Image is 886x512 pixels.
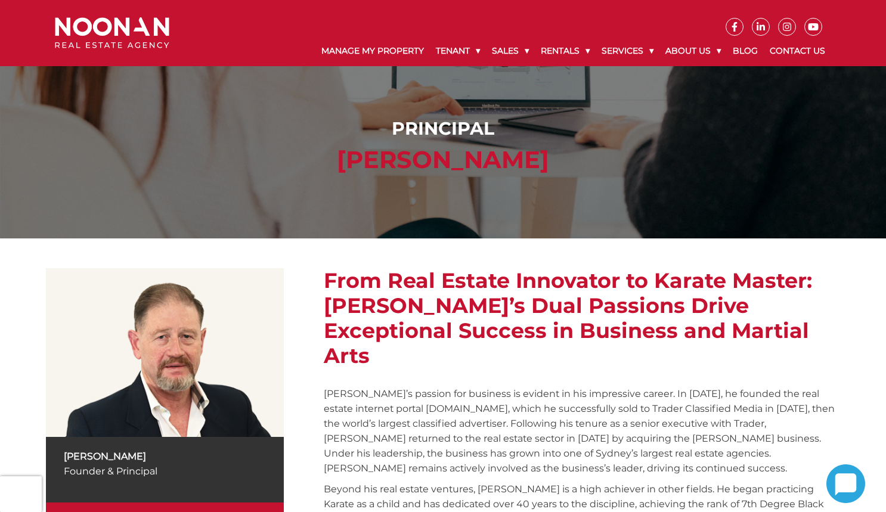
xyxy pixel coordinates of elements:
img: Noonan Real Estate Agency [55,17,169,49]
img: Michael Noonan [46,268,284,437]
a: Contact Us [764,36,831,66]
a: About Us [659,36,727,66]
a: Rentals [535,36,596,66]
h2: [PERSON_NAME] [58,145,829,174]
a: Manage My Property [315,36,430,66]
a: Services [596,36,659,66]
p: [PERSON_NAME] [64,449,267,464]
h1: Principal [58,118,829,139]
a: Tenant [430,36,486,66]
a: Blog [727,36,764,66]
a: Sales [486,36,535,66]
h2: From Real Estate Innovator to Karate Master: [PERSON_NAME]’s Dual Passions Drive Exceptional Succ... [324,268,840,368]
p: [PERSON_NAME]’s passion for business is evident in his impressive career. In [DATE], he founded t... [324,386,840,476]
p: Founder & Principal [64,464,267,479]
